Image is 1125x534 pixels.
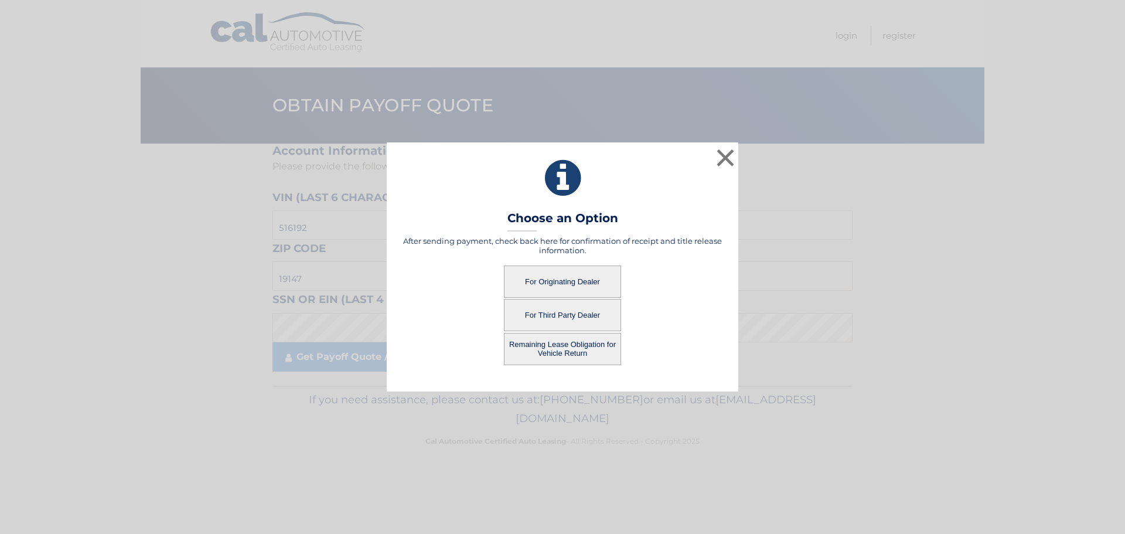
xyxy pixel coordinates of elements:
button: Remaining Lease Obligation for Vehicle Return [504,333,621,365]
button: × [714,146,737,169]
h3: Choose an Option [507,211,618,232]
button: For Originating Dealer [504,266,621,298]
h5: After sending payment, check back here for confirmation of receipt and title release information. [401,236,724,255]
button: For Third Party Dealer [504,299,621,331]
